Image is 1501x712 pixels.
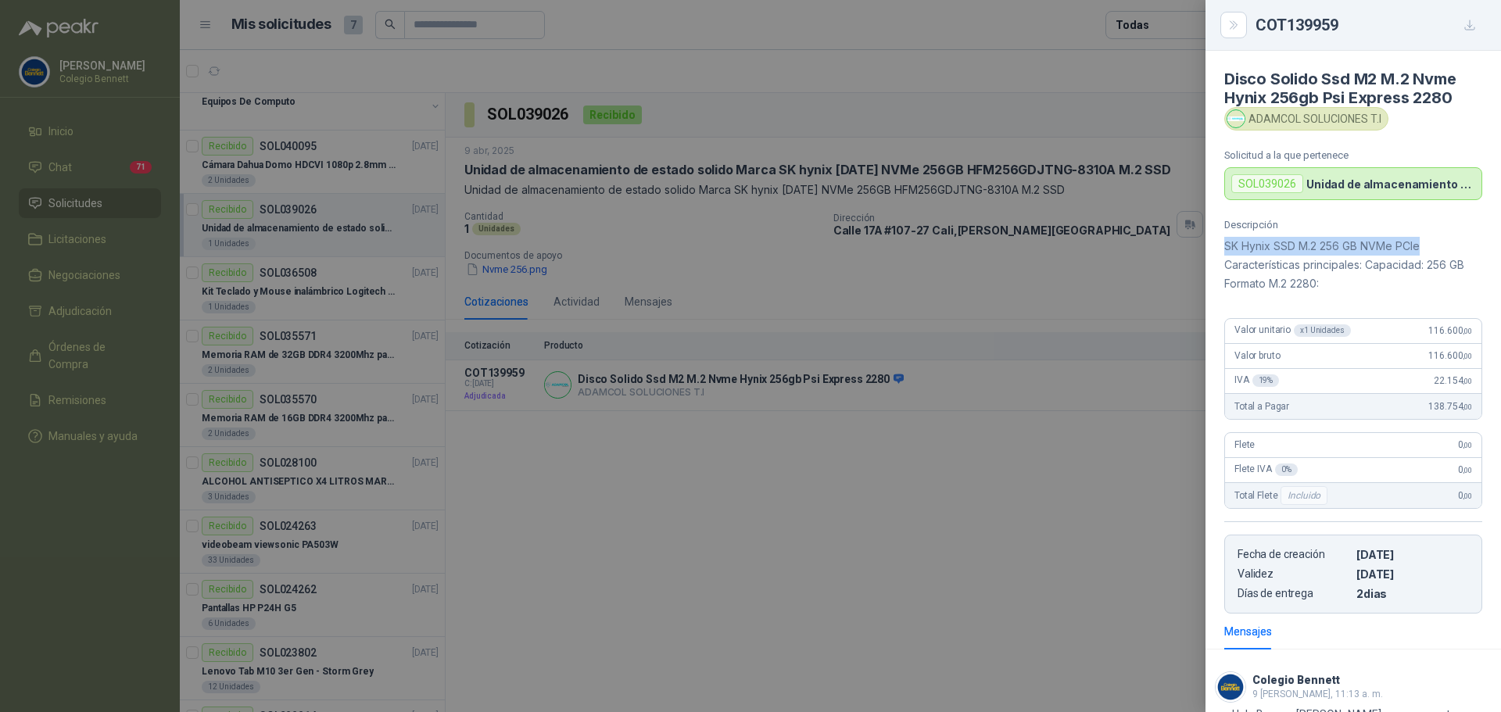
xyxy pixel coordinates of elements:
[1224,16,1243,34] button: Close
[1252,676,1340,685] h3: Colegio Bennett
[1463,327,1472,335] span: ,00
[1224,107,1388,131] div: ADAMCOL SOLUCIONES T.I
[1234,374,1279,387] span: IVA
[1463,352,1472,360] span: ,00
[1238,587,1350,600] p: Días de entrega
[1238,548,1350,561] p: Fecha de creación
[1428,401,1472,412] span: 138.754
[1306,177,1475,191] p: Unidad de almacenamiento de estado solido Marca SK hynix [DATE] NVMe 256GB HFM256GDJTNG-8310A M.2...
[1458,439,1472,450] span: 0
[1463,466,1472,474] span: ,00
[1234,463,1298,476] span: Flete IVA
[1281,486,1327,505] div: Incluido
[1252,374,1280,387] div: 19 %
[1224,70,1482,107] h4: Disco Solido Ssd M2 M.2 Nvme Hynix 256gb Psi Express 2280
[1434,375,1472,386] span: 22.154
[1356,587,1469,600] p: 2 dias
[1224,623,1272,640] div: Mensajes
[1227,110,1245,127] img: Company Logo
[1224,219,1482,231] p: Descripción
[1428,350,1472,361] span: 116.600
[1234,486,1331,505] span: Total Flete
[1428,325,1472,336] span: 116.600
[1463,403,1472,411] span: ,00
[1234,439,1255,450] span: Flete
[1275,463,1298,476] div: 0 %
[1463,492,1472,500] span: ,00
[1224,149,1482,161] p: Solicitud a la que pertenece
[1252,689,1383,699] span: 9 [PERSON_NAME], 11:13 a. m.
[1356,548,1469,561] p: [DATE]
[1294,324,1351,337] div: x 1 Unidades
[1234,324,1351,337] span: Valor unitario
[1256,13,1482,38] div: COT139959
[1216,672,1245,702] img: Company Logo
[1463,377,1472,385] span: ,00
[1224,237,1482,293] p: SK Hynix SSD M.2 256 GB NVMe PCIe Características principales: Capacidad: 256 GB Formato M.2 2280:
[1238,567,1350,581] p: Validez
[1356,567,1469,581] p: [DATE]
[1234,350,1280,361] span: Valor bruto
[1458,490,1472,501] span: 0
[1231,174,1303,193] div: SOL039026
[1458,464,1472,475] span: 0
[1234,401,1289,412] span: Total a Pagar
[1463,441,1472,449] span: ,00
